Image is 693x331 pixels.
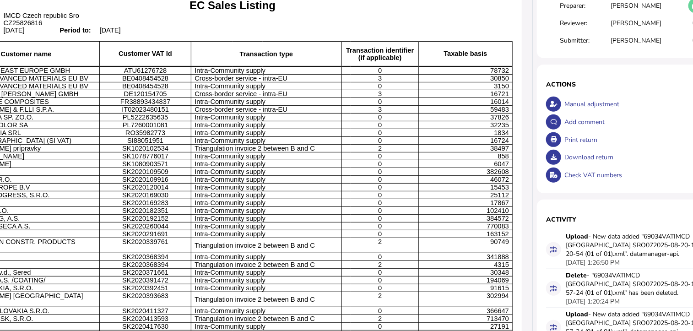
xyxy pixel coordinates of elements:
span: Intra-Community supply [195,160,265,168]
span: 102410 [487,207,509,214]
span: Intra-Community supply [195,284,265,292]
span: 38497 [490,145,509,152]
span: Intra-Community supply [195,277,265,284]
span: 3 [378,75,382,82]
span: 0 [378,168,382,175]
span: SK2020392451 [122,284,168,292]
span: DE120154705 [124,90,167,98]
span: SK2020391472 [122,277,168,284]
span: 78732 [490,67,509,74]
span: BE0408454528 [122,75,168,82]
span: SK2020291691 [122,230,168,238]
span: 25112 [490,191,509,199]
i: Data for this filing changed [551,246,557,253]
b: Customer name [1,50,52,58]
span: 4315 [494,261,509,268]
span: 713470 [487,315,509,322]
span: Intra-Community supply [195,184,265,191]
span: Intra-Community supply [195,114,265,121]
span: SK2020368394 [122,261,168,268]
span: Transaction type [240,50,293,58]
div: Reviewer: [560,19,611,27]
span: SK2020417630 [122,323,168,330]
span: SK2020109916 [122,176,168,183]
span: [DATE] [100,27,121,34]
span: 302994 [487,292,509,299]
b: Period to: [60,27,91,34]
span: SK2020339761 [122,238,168,245]
span: SK2020260044 [122,222,168,230]
span: 194069 [487,277,509,284]
span: Intra-Community supply [195,82,265,90]
span: Intra-Community supply [195,67,265,74]
span: 16721 [490,90,509,98]
span: Cross-border service - intra-EU [195,106,287,113]
span: [DATE] [4,27,25,34]
span: 2 [378,238,382,245]
span: Triangulation invoice 2 between B and C [195,296,315,303]
span: 46072 [490,176,509,183]
span: Intra-Community supply [195,323,265,330]
span: 0 [378,160,382,168]
span: 0 [378,222,382,230]
strong: Delete [566,271,587,280]
span: 15453 [490,184,509,191]
span: Intra-Community supply [195,207,265,214]
span: 163152 [487,230,509,238]
span: Intra-Community supply [195,152,265,160]
span: 0 [378,176,382,183]
button: Make a comment in the activity log. [546,114,561,130]
span: 858 [498,152,509,160]
span: Intra-Community supply [195,215,265,222]
span: SK2020169283 [122,199,168,206]
span: Intra-Community supply [195,222,265,230]
button: Open printable view of return. [546,132,561,147]
span: 17867 [490,199,509,206]
span: 16724 [490,137,509,144]
span: 0 [378,137,382,144]
span: SK1080903571 [122,160,168,168]
span: Intra-Community supply [195,129,265,136]
span: 37826 [490,114,509,121]
div: [DATE] 1:26:50 PM [566,258,620,267]
span: 91615 [490,284,509,292]
button: Download return [546,150,561,165]
span: SK2020411327 [122,307,168,315]
div: [PERSON_NAME] [611,1,661,10]
span: Triangulation invoice 2 between B and C [195,145,315,152]
span: SK2020120014 [122,184,168,191]
span: Taxable basis [444,50,487,57]
span: PL5222635635 [123,114,168,121]
span: 30850 [490,75,509,82]
span: 770083 [487,222,509,230]
span: PL7260001081 [123,121,168,129]
span: 0 [378,191,382,199]
span: 0 [378,215,382,222]
span: 0 [378,323,382,330]
span: SK2020413593 [122,315,168,322]
span: 2 [378,145,382,152]
div: Submitter: [560,36,611,45]
span: 366647 [487,307,509,315]
span: 0 [378,230,382,238]
span: SK2020169030 [122,191,168,199]
span: Intra-Community supply [195,137,265,144]
span: Triangulation invoice 2 between B and C [195,242,315,249]
span: 0 [378,129,382,136]
span: SK2020371661 [122,269,168,276]
span: Intra-Community supply [195,269,265,276]
span: SK2020109509 [122,168,168,175]
button: Make an adjustment to this return. [546,97,561,112]
span: 2 [378,292,382,299]
span: 0 [378,199,382,206]
span: SK2020368394 [122,253,168,260]
div: [DATE] 1:20:24 PM [566,297,620,306]
span: 0 [378,98,382,105]
span: IMCD Czech republic Sro [4,12,79,19]
span: 1834 [494,129,509,136]
span: 32235 [490,121,509,129]
span: SK2020182351 [122,207,168,214]
span: BE0408454528 [122,82,168,90]
span: 2 [378,261,382,268]
span: 0 [378,67,382,74]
